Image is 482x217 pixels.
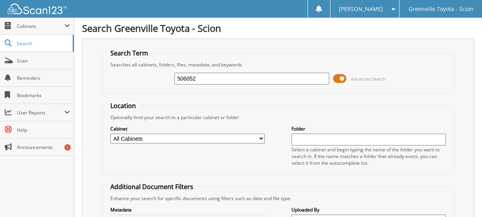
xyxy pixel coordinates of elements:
[8,4,67,14] img: scan123-logo-white.svg
[291,125,446,132] label: Folder
[351,76,386,82] span: Advanced Search
[17,40,69,47] span: Search
[17,75,70,81] span: Reminders
[17,92,70,99] span: Bookmarks
[17,23,64,29] span: Cabinets
[106,114,450,121] div: Optionally limit your search to a particular cabinet or folder
[106,101,140,110] legend: Location
[291,206,446,213] label: Uploaded By
[443,179,482,217] iframe: Chat Widget
[106,195,450,202] div: Enhance your search for specific documents using filters such as date and file type.
[409,7,473,11] span: Greenville Toyota - Scion
[110,206,265,213] label: Metadata
[110,125,265,132] label: Cabinet
[339,7,383,11] span: [PERSON_NAME]
[106,49,152,57] legend: Search Term
[17,57,70,64] span: Scan
[64,144,71,151] div: 1
[17,109,64,116] span: User Reports
[291,146,446,166] div: Select a cabinet and begin typing the name of the folder you want to search in. If the name match...
[82,22,474,35] h1: Search Greenville Toyota - Scion
[17,127,70,133] span: Help
[17,144,70,151] span: Announcements
[106,182,197,191] legend: Additional Document Filters
[106,61,450,68] div: Searches all cabinets, folders, files, metadata, and keywords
